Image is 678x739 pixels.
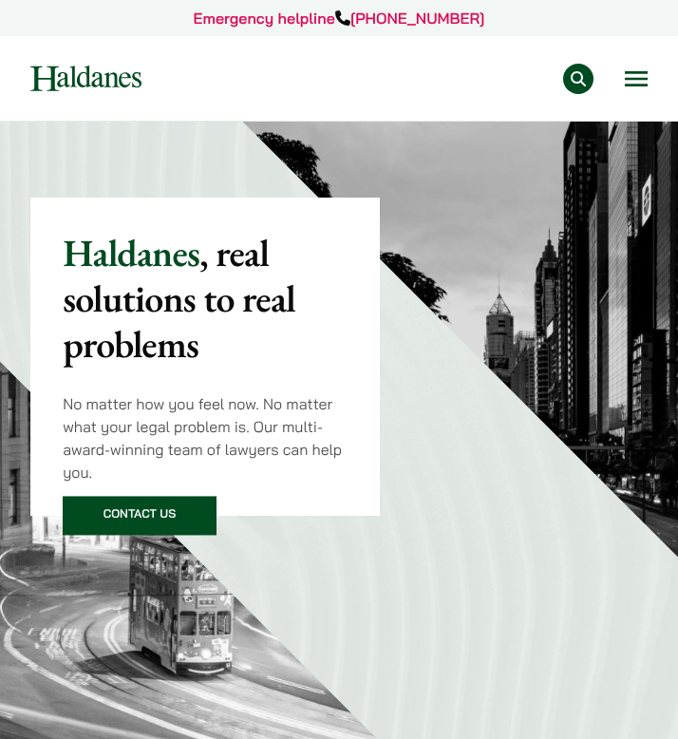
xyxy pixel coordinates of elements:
button: Open menu [625,71,648,86]
a: Emergency helpline[PHONE_NUMBER] [194,9,485,28]
a: Contact Us [63,497,217,536]
button: Search [563,64,593,94]
img: Logo of Haldanes [30,66,141,91]
mark: , real solutions to real problems [63,228,295,369]
p: Haldanes [63,230,347,367]
p: No matter how you feel now. No matter what your legal problem is. Our multi-award-winning team of... [63,392,347,483]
